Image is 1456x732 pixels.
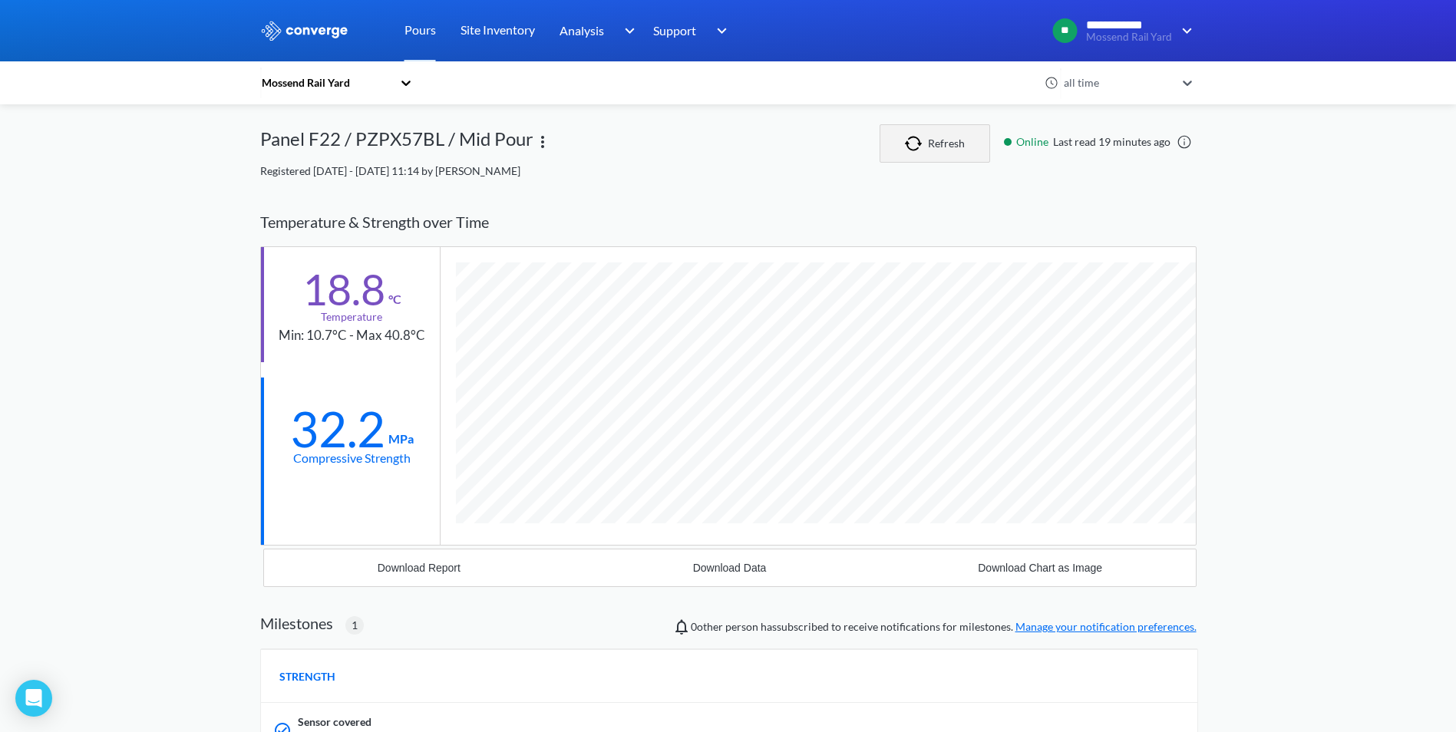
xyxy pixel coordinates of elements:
div: all time [1060,74,1175,91]
span: Sensor covered [298,714,371,730]
span: person has subscribed to receive notifications for milestones. [691,618,1197,635]
h2: Milestones [260,614,333,632]
span: Support [653,21,696,40]
div: Download Report [378,562,461,574]
div: Panel F22 / PZPX57BL / Mid Pour [260,124,533,163]
div: Temperature [321,308,382,325]
span: Analysis [560,21,604,40]
div: 32.2 [290,410,385,448]
img: icon-clock.svg [1045,76,1058,90]
img: downArrow.svg [614,21,639,40]
div: 18.8 [302,270,385,308]
div: Temperature & Strength over Time [260,198,1197,246]
a: Manage your notification preferences. [1015,620,1197,633]
div: Last read 19 minutes ago [996,134,1197,150]
div: Download Chart as Image [978,562,1102,574]
img: more.svg [533,133,552,151]
div: Compressive Strength [293,448,411,467]
img: downArrow.svg [1172,21,1197,40]
button: Refresh [880,124,990,163]
div: Download Data [693,562,767,574]
div: Min: 10.7°C - Max 40.8°C [279,325,425,346]
button: Download Report [264,549,575,586]
button: Download Chart as Image [885,549,1196,586]
span: 1 [352,617,358,634]
button: Download Data [574,549,885,586]
img: logo_ewhite.svg [260,21,349,41]
div: Open Intercom Messenger [15,680,52,717]
span: Mossend Rail Yard [1086,31,1172,43]
img: notifications-icon.svg [672,618,691,636]
span: 0 other [691,620,723,633]
img: icon-refresh.svg [905,136,928,151]
span: Registered [DATE] - [DATE] 11:14 by [PERSON_NAME] [260,164,520,177]
span: STRENGTH [279,668,335,685]
div: Mossend Rail Yard [260,74,392,91]
img: downArrow.svg [707,21,731,40]
span: Online [1016,134,1053,150]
